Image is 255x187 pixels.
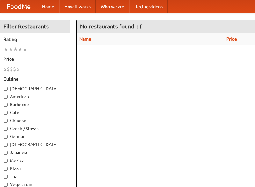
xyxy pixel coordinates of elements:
h5: Rating [4,36,67,43]
li: ★ [8,46,13,53]
li: $ [7,66,10,73]
a: How it works [59,0,96,13]
li: $ [10,66,13,73]
label: [DEMOGRAPHIC_DATA] [4,141,67,148]
input: Japanese [4,151,8,155]
li: ★ [4,46,8,53]
h5: Cuisine [4,76,67,82]
label: Cafe [4,109,67,116]
a: Who we are [96,0,129,13]
li: ★ [18,46,23,53]
a: FoodMe [0,0,37,13]
label: Pizza [4,165,67,172]
li: ★ [23,46,27,53]
label: Barbecue [4,101,67,108]
a: Price [226,36,237,42]
label: American [4,93,67,100]
input: Pizza [4,167,8,171]
h4: Filter Restaurants [0,20,70,33]
input: Thai [4,175,8,179]
label: Czech / Slovak [4,125,67,132]
li: ★ [13,46,18,53]
ng-pluralize: No restaurants found. :-( [80,23,142,29]
input: Czech / Slovak [4,127,8,131]
label: Japanese [4,149,67,156]
label: Thai [4,173,67,180]
a: Recipe videos [129,0,168,13]
input: Cafe [4,111,8,115]
li: $ [16,66,19,73]
label: Mexican [4,157,67,164]
input: [DEMOGRAPHIC_DATA] [4,143,8,147]
input: Barbecue [4,103,8,107]
input: Vegetarian [4,183,8,187]
input: Chinese [4,119,8,123]
input: German [4,135,8,139]
input: Mexican [4,159,8,163]
input: [DEMOGRAPHIC_DATA] [4,87,8,91]
li: $ [13,66,16,73]
a: Home [37,0,59,13]
label: German [4,133,67,140]
li: $ [4,66,7,73]
a: Name [79,36,91,42]
label: Chinese [4,117,67,124]
input: American [4,95,8,99]
label: [DEMOGRAPHIC_DATA] [4,85,67,92]
h5: Price [4,56,67,62]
